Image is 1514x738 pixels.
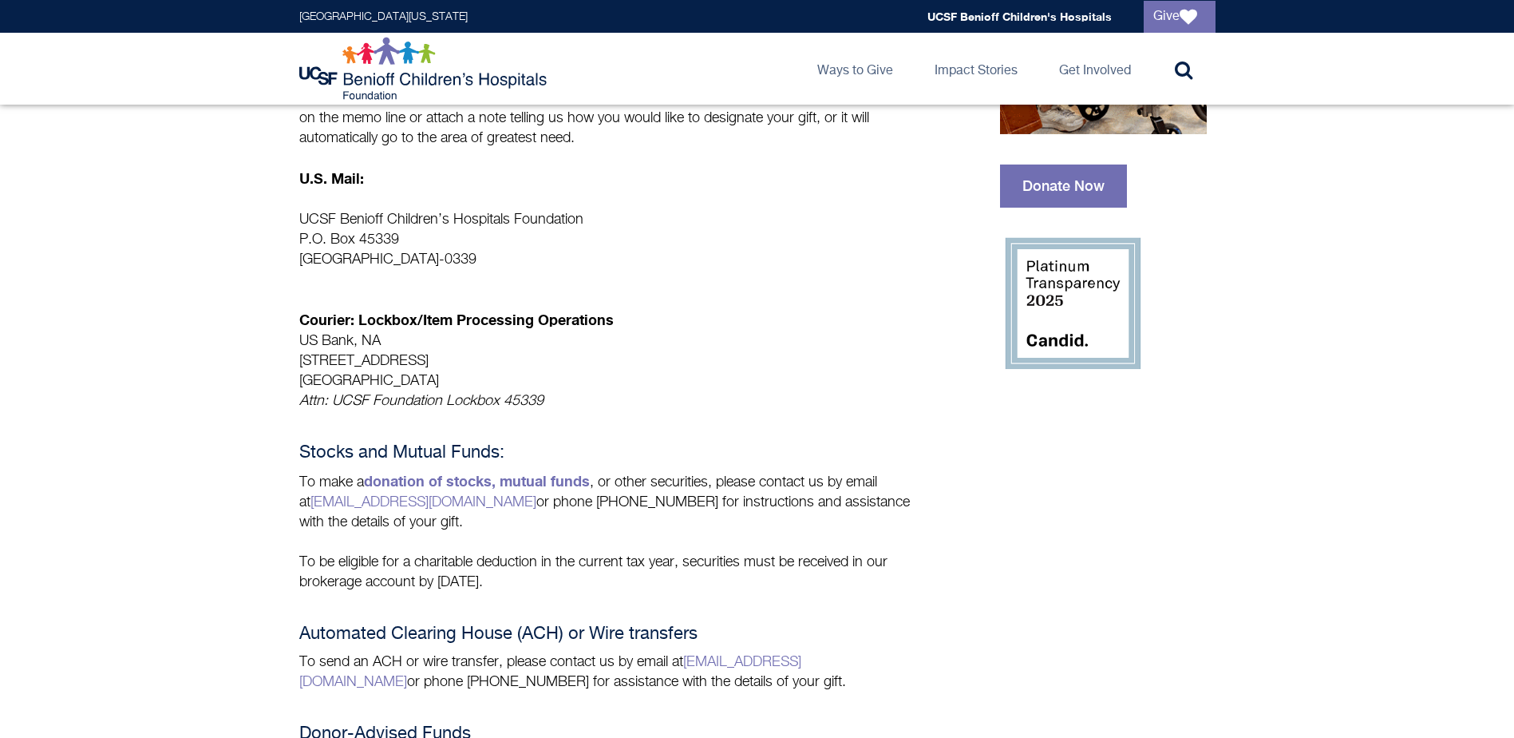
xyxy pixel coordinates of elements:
[299,443,914,463] h4: Stocks and Mutual Funds:
[299,11,468,22] a: [GEOGRAPHIC_DATA][US_STATE]
[310,495,536,510] a: [EMAIL_ADDRESS][DOMAIN_NAME]
[299,169,364,187] strong: U.S. Mail:
[299,553,914,593] p: To be eligible for a charitable deduction in the current tax year, securities must be received in...
[1144,1,1216,33] a: Give
[804,33,906,105] a: Ways to Give
[299,210,914,270] p: UCSF Benioff Children’s Hospitals Foundation P.O. Box 45339 [GEOGRAPHIC_DATA]-0339
[299,394,544,408] em: Attn: UCSF Foundation Lockbox 45339
[299,89,914,149] p: Make checks payable to UCSF Benioff Children’s Hospitals Foundation. Please include instructions ...
[299,37,551,101] img: Logo for UCSF Benioff Children's Hospitals Foundation
[299,625,914,645] h4: Automated Clearing House (ACH) or Wire transfers
[927,10,1112,23] a: UCSF Benioff Children's Hospitals
[1000,232,1144,375] img: 2025 Guidestar Platinum
[1000,165,1127,208] a: Donate Now
[299,471,914,533] p: To make a , or other securities, please contact us by email at or phone [PHONE_NUMBER] for instru...
[299,290,914,411] p: US Bank, NA [STREET_ADDRESS] [GEOGRAPHIC_DATA]
[299,653,914,692] p: To send an ACH or wire transfer, please contact us by email at or phone [PHONE_NUMBER] for assist...
[299,311,614,328] strong: Courier: Lockbox/Item Processing Operations
[1046,33,1144,105] a: Get Involved
[922,33,1030,105] a: Impact Stories
[364,472,590,490] a: donation of stocks, mutual funds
